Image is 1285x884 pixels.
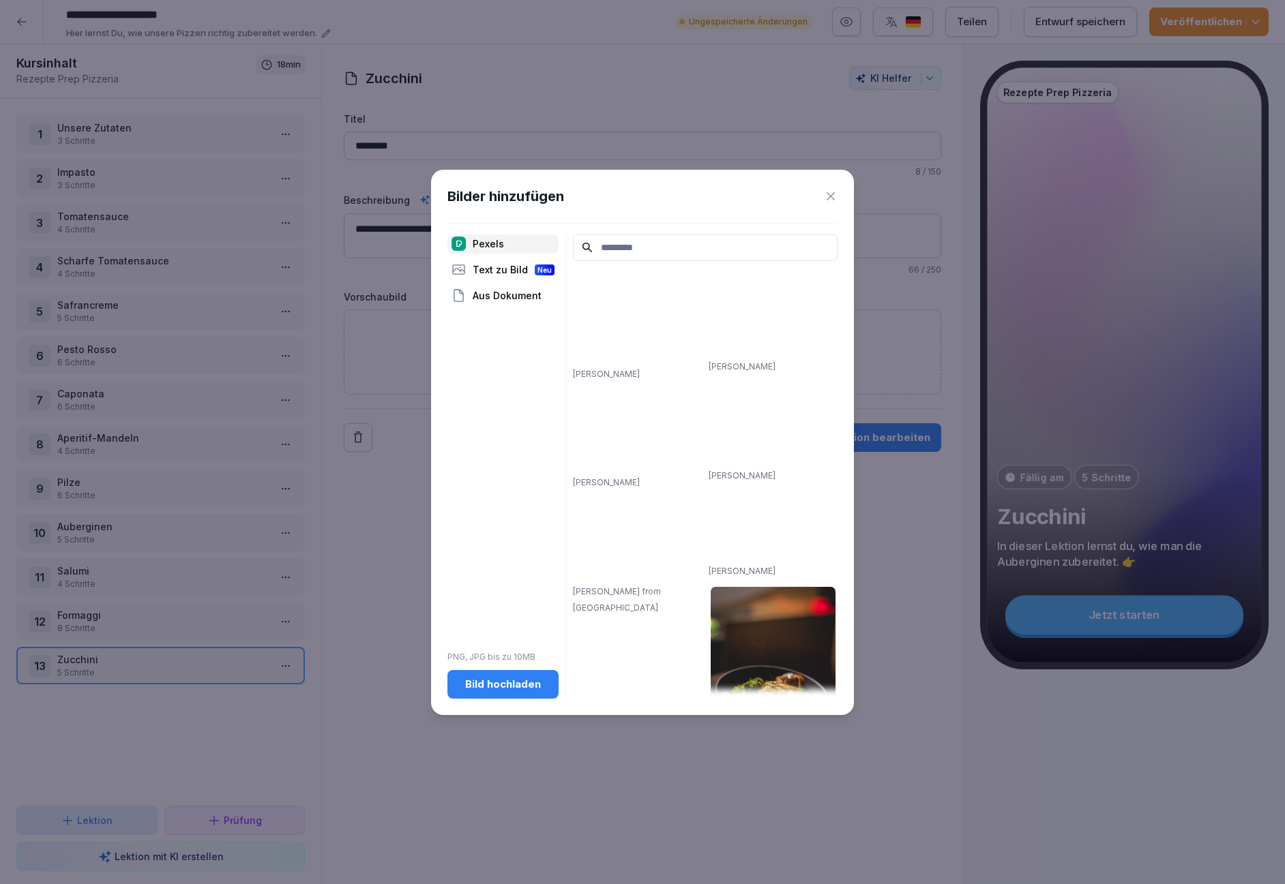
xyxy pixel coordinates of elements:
a: [PERSON_NAME] [709,470,776,481]
div: Aus Dokument [447,286,559,305]
a: [PERSON_NAME] [573,477,640,487]
img: pexels.png [452,237,466,251]
div: Neu [535,264,555,275]
a: [PERSON_NAME] [709,361,776,371]
div: Bild hochladen [458,677,548,692]
div: Text zu Bild [447,260,559,279]
div: Pexels [447,234,559,254]
a: [PERSON_NAME] [709,566,776,576]
a: [PERSON_NAME] [573,369,640,379]
a: [PERSON_NAME] from [GEOGRAPHIC_DATA] [573,586,661,613]
p: PNG, JPG bis zu 10MB [447,651,559,663]
h1: Bilder hinzufügen [447,186,564,207]
button: Bild hochladen [447,670,559,699]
